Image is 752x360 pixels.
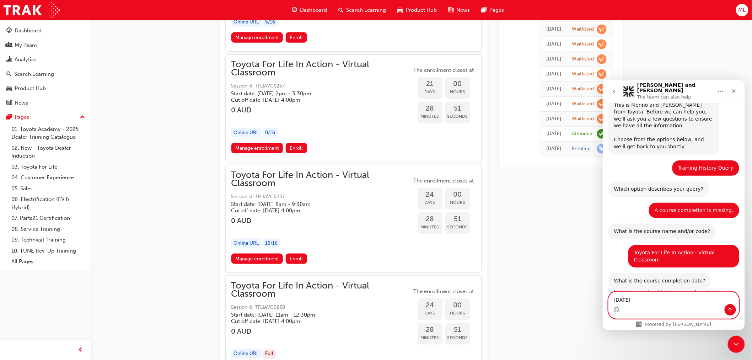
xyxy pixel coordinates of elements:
span: 51 [445,326,470,334]
h5: Start date: [DATE] 11am - 12:30pm [231,312,401,318]
span: 21 [418,80,442,88]
span: car-icon [6,85,12,92]
div: 15 / 16 [263,239,280,248]
div: Enrolled [572,145,591,152]
span: Enroll [290,35,303,41]
span: Days [418,309,442,317]
span: Enroll [290,145,303,151]
h3: 0 AUD [231,217,412,225]
span: guage-icon [6,28,12,34]
span: guage-icon [292,6,297,15]
button: Enroll [286,32,307,43]
div: Online URL [231,349,262,359]
button: Pages [3,111,88,124]
span: search-icon [339,6,344,15]
span: Search Learning [347,6,386,14]
span: Session id: TFLIAVC0257 [231,82,412,90]
span: learningRecordVerb_WAITLIST-icon [597,114,607,124]
span: Days [418,88,442,96]
span: car-icon [398,6,403,15]
div: Mon Apr 07 2025 11:47:25 GMT+1000 (Australian Eastern Standard Time) [547,145,562,153]
span: learningRecordVerb_WAITLIST-icon [597,84,607,94]
div: Waitlisted [572,41,594,48]
span: learningRecordVerb_WAITLIST-icon [597,69,607,79]
div: Wed Sep 03 2025 14:40:18 GMT+1000 (Australian Eastern Standard Time) [547,100,562,108]
div: Product Hub [15,84,46,92]
span: The enrollment closes at [412,177,476,185]
div: Waitlisted [572,101,594,107]
span: pages-icon [482,6,487,15]
span: 00 [445,301,470,309]
a: All Pages [9,256,88,267]
span: 51 [445,105,470,113]
h5: Cut off date: [DATE] 4:00pm [231,207,401,214]
span: learningRecordVerb_ATTEND-icon [597,129,607,139]
span: learningRecordVerb_WAITLIST-icon [597,99,607,109]
a: Manage enrollment [231,32,283,43]
iframe: Intercom live chat [728,336,745,353]
span: Days [418,198,442,207]
a: Manage enrollment [231,143,283,153]
div: Analytics [15,55,37,64]
div: Mon Jul 07 2025 12:00:00 GMT+1000 (Australian Eastern Standard Time) [547,130,562,138]
button: Enroll [286,143,307,153]
span: learningRecordVerb_WAITLIST-icon [597,39,607,49]
span: 28 [418,215,442,223]
div: Waitlisted [572,71,594,78]
a: 08. Service Training [9,224,88,235]
div: My Team [15,41,37,49]
a: 07. Parts21 Certification [9,213,88,224]
h5: Start date: [DATE] 8am - 9:30am [231,201,401,207]
span: people-icon [6,42,12,49]
div: 0 / 16 [263,128,278,138]
a: news-iconNews [443,3,476,17]
button: Toyota For Life In Action - Virtual ClassroomSession id: TFLIAVC0257Start date: [DATE] 2pm - 3:30... [231,60,476,156]
iframe: Intercom live chat [603,80,745,330]
button: Toyota For Life In Action - Virtual ClassroomSession id: TFLIAVC0237Start date: [DATE] 8am - 9:30... [231,171,476,267]
a: My Team [3,39,88,52]
h3: 0 AUD [231,106,412,114]
div: Attended [572,131,593,137]
span: Product Hub [406,6,437,14]
span: chart-icon [6,57,12,63]
a: Search Learning [3,68,88,81]
span: Hours [445,309,470,317]
h5: Cut off date: [DATE] 4:00pm [231,97,401,103]
span: ML [738,6,746,14]
span: up-icon [80,113,85,122]
span: 28 [418,105,442,113]
span: pages-icon [6,114,12,121]
a: Dashboard [3,24,88,37]
div: Thu Sep 11 2025 10:01:47 GMT+1000 (Australian Eastern Standard Time) [547,25,562,33]
div: Dashboard [15,27,42,35]
span: Seconds [445,334,470,342]
span: Seconds [445,223,470,231]
span: news-icon [448,6,454,15]
div: Waitlisted [572,116,594,122]
a: 06. Electrification (EV & Hybrid) [9,194,88,213]
span: Session id: TFLIAVC0237 [231,193,412,201]
span: 28 [418,326,442,334]
div: Wed Sep 03 2025 14:42:30 GMT+1000 (Australian Eastern Standard Time) [547,55,562,63]
button: Enroll [286,254,307,264]
div: Wed Sep 03 2025 14:41:45 GMT+1000 (Australian Eastern Standard Time) [547,85,562,93]
span: Toyota For Life In Action - Virtual Classroom [231,171,412,187]
button: DashboardMy TeamAnalyticsSearch LearningProduct HubNews [3,23,88,111]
